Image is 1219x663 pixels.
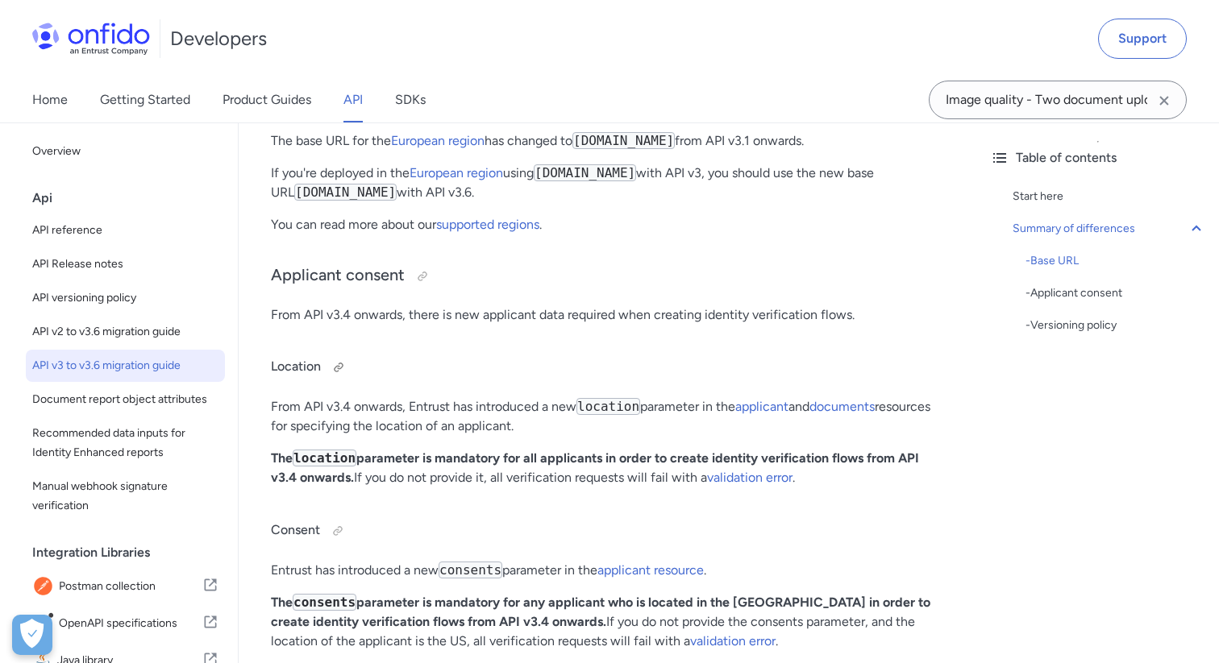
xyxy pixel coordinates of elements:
[271,263,945,289] h3: Applicant consent
[294,184,397,201] code: [DOMAIN_NAME]
[534,164,636,181] code: [DOMAIN_NAME]
[32,23,150,55] img: Onfido Logo
[572,132,675,149] code: [DOMAIN_NAME]
[271,131,945,151] p: The base URL for the has changed to from API v3.1 onwards.
[170,26,267,52] h1: Developers
[271,450,919,485] strong: The parameter is mandatory for all applicants in order to create identity verification flows from...
[271,397,945,436] p: From API v3.4 onwards, Entrust has introduced a new parameter in the and resources for specifying...
[436,217,539,232] a: supported regions
[410,165,503,180] a: European region
[1098,19,1187,59] a: Support
[1026,316,1206,335] a: -Versioning policy
[26,350,225,382] a: API v3 to v3.6 migration guide
[32,182,231,214] div: Api
[597,562,704,578] a: applicant resource
[391,133,485,148] a: European region
[26,248,225,280] a: API Release notes
[271,449,945,487] p: If you do not provide it, all verification requests will fail with a .
[26,214,225,247] a: API reference
[271,215,945,234] p: You can read more about our .
[32,356,218,375] span: API v3 to v3.6 migration guide
[12,615,52,655] button: Open Preferences
[1013,187,1206,206] a: Start here
[32,477,218,516] span: Manual webhook signature verification
[26,569,225,604] a: IconPostman collectionPostman collection
[271,593,945,651] p: If you do not provide the consents parameter, and the location of the applicant is the US, all ve...
[1026,316,1206,335] div: - Versioning policy
[32,77,68,122] a: Home
[293,594,356,611] code: consents
[32,142,218,161] span: Overview
[990,148,1206,168] div: Table of contents
[1013,219,1206,238] a: Summary of differences
[707,470,793,485] a: validation error
[59,612,202,635] span: OpenAPI specifications
[1026,251,1206,271] div: - Base URL
[271,164,945,202] p: If you're deployed in the using with API v3, you should use the new base URL with API v3.6.
[26,316,225,348] a: API v2 to v3.6 migration guide
[26,282,225,314] a: API versioning policy
[1155,91,1174,110] svg: Clear search field button
[32,255,218,274] span: API Release notes
[32,322,218,342] span: API v2 to v3.6 migration guide
[26,470,225,522] a: Manual webhook signature verification
[32,390,218,409] span: Document report object attributes
[26,135,225,168] a: Overview
[395,77,426,122] a: SDKs
[223,77,311,122] a: Product Guides
[271,305,945,325] p: From API v3.4 onwards, there is new applicant data required when creating identity verification f...
[271,518,945,544] h4: Consent
[735,399,788,414] a: applicant
[690,633,776,648] a: validation error
[929,81,1187,119] input: Onfido search input field
[293,450,356,466] code: location
[32,537,231,569] div: Integration Libraries
[12,615,52,655] div: Cookie Preferences
[26,417,225,469] a: Recommended data inputs for Identity Enhanced reports
[32,288,218,308] span: API versioning policy
[32,575,59,598] img: IconPostman collection
[439,561,502,578] code: consents
[1026,251,1206,271] a: -Base URL
[1026,284,1206,303] div: - Applicant consent
[576,398,640,415] code: location
[32,424,218,462] span: Recommended data inputs for Identity Enhanced reports
[271,561,945,580] p: Entrust has introduced a new parameter in the .
[1026,284,1206,303] a: -Applicant consent
[343,77,363,122] a: API
[32,612,59,635] img: IconOpenAPI specifications
[809,399,875,414] a: documents
[271,354,945,380] h4: Location
[32,221,218,240] span: API reference
[59,575,202,598] span: Postman collection
[26,383,225,416] a: Document report object attributes
[26,606,225,641] a: IconOpenAPI specificationsOpenAPI specifications
[271,595,930,629] strong: The parameter is mandatory for any applicant who is located in the [GEOGRAPHIC_DATA] in order to ...
[100,77,190,122] a: Getting Started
